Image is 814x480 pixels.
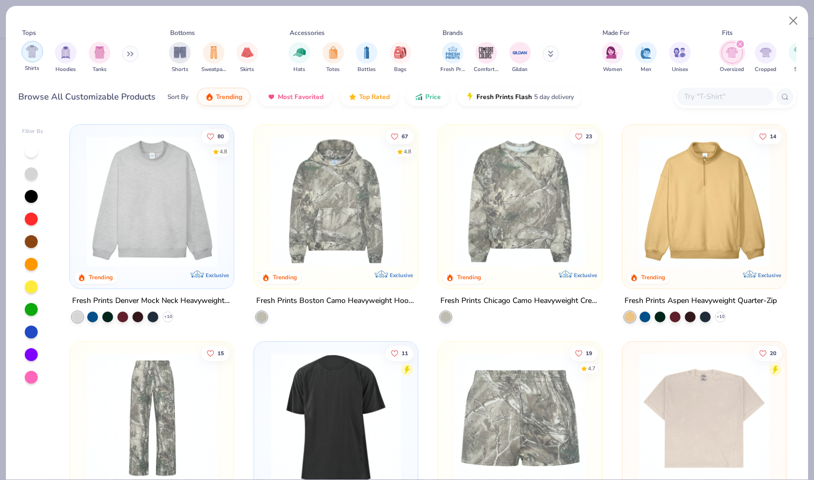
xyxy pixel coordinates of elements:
button: filter button [474,42,499,74]
div: filter for Totes [322,42,344,74]
span: Exclusive [390,272,413,279]
button: Like [570,345,598,361]
div: Fresh Prints Chicago Camo Heavyweight Crewneck [440,294,600,308]
input: Try "T-Shirt" [683,90,766,103]
button: filter button [55,42,76,74]
span: Bags [394,66,406,74]
div: filter for Hoodies [55,42,76,74]
div: filter for Cropped [755,42,776,74]
button: filter button [602,42,623,74]
img: Shorts Image [174,46,186,59]
span: Exclusive [206,272,229,279]
span: Tanks [93,66,107,74]
button: filter button [356,42,377,74]
div: Fresh Prints Denver Mock Neck Heavyweight Sweatshirt [72,294,231,308]
div: Bottoms [170,28,195,38]
div: Brands [443,28,463,38]
span: Bottles [357,66,376,74]
div: filter for Men [635,42,657,74]
span: Fresh Prints [440,66,465,74]
span: Men [641,66,651,74]
span: Most Favorited [278,93,324,101]
img: Oversized Image [726,46,738,59]
button: filter button [322,42,344,74]
button: Top Rated [340,88,398,106]
div: filter for Tanks [89,42,110,74]
span: Gildan [512,66,528,74]
button: Like [202,129,230,144]
span: 5 day delivery [534,91,574,103]
div: Sort By [167,92,188,102]
button: filter button [755,42,776,74]
span: Cropped [755,66,776,74]
img: Skirts Image [241,46,254,59]
img: 28bc0d45-805b-48d6-b7de-c789025e6b70 [265,136,407,267]
button: Like [754,129,782,144]
span: Sweatpants [201,66,226,74]
img: Tanks Image [94,46,106,59]
div: Fresh Prints Boston Camo Heavyweight Hoodie [256,294,416,308]
img: trending.gif [205,93,214,101]
button: filter button [201,42,226,74]
span: 11 [402,350,408,356]
div: 4.7 [588,364,595,372]
span: 19 [586,350,592,356]
div: Filter By [22,128,44,136]
span: Slim [794,66,805,74]
img: Men Image [640,46,652,59]
button: Trending [197,88,250,106]
div: filter for Fresh Prints [440,42,465,74]
button: Like [385,129,413,144]
img: Fresh Prints Image [445,45,461,61]
button: filter button [289,42,310,74]
div: filter for Oversized [720,42,744,74]
div: filter for Bags [390,42,411,74]
div: filter for Skirts [236,42,258,74]
img: Hoodies Image [60,46,72,59]
button: filter button [89,42,110,74]
img: Women Image [606,46,619,59]
img: Sweatpants Image [208,46,220,59]
img: Hats Image [293,46,306,59]
button: filter button [669,42,691,74]
button: filter button [509,42,531,74]
img: flash.gif [466,93,474,101]
button: filter button [720,42,744,74]
img: Bottles Image [361,46,373,59]
div: Browse All Customizable Products [18,90,156,103]
div: filter for Hats [289,42,310,74]
span: Oversized [720,66,744,74]
span: Unisex [672,66,688,74]
div: Fresh Prints Aspen Heavyweight Quarter-Zip [624,294,777,308]
img: 7c13c228-decd-4195-935b-6ba5202a4a9e [591,136,733,267]
span: Exclusive [757,272,781,279]
button: filter button [169,42,191,74]
div: filter for Gildan [509,42,531,74]
span: 15 [218,350,224,356]
img: Shirts Image [26,45,38,58]
button: Close [783,11,804,31]
div: 4.8 [220,147,228,156]
img: d9105e28-ed75-4fdd-addc-8b592ef863ea [449,136,591,267]
div: filter for Slim [789,42,810,74]
div: Fits [722,28,733,38]
span: Fresh Prints Flash [476,93,532,101]
img: Slim Image [794,46,805,59]
img: Gildan Image [512,45,528,61]
span: Trending [216,93,242,101]
img: Bags Image [394,46,406,59]
button: Like [202,345,230,361]
span: Hoodies [55,66,76,74]
span: Totes [326,66,340,74]
div: filter for Unisex [669,42,691,74]
button: Like [570,129,598,144]
img: Unisex Image [673,46,686,59]
span: Shirts [25,65,39,73]
img: most_fav.gif [267,93,276,101]
span: Hats [293,66,305,74]
div: Accessories [290,28,325,38]
div: filter for Bottles [356,42,377,74]
button: filter button [22,42,43,74]
span: 14 [770,133,776,139]
span: Top Rated [359,93,390,101]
